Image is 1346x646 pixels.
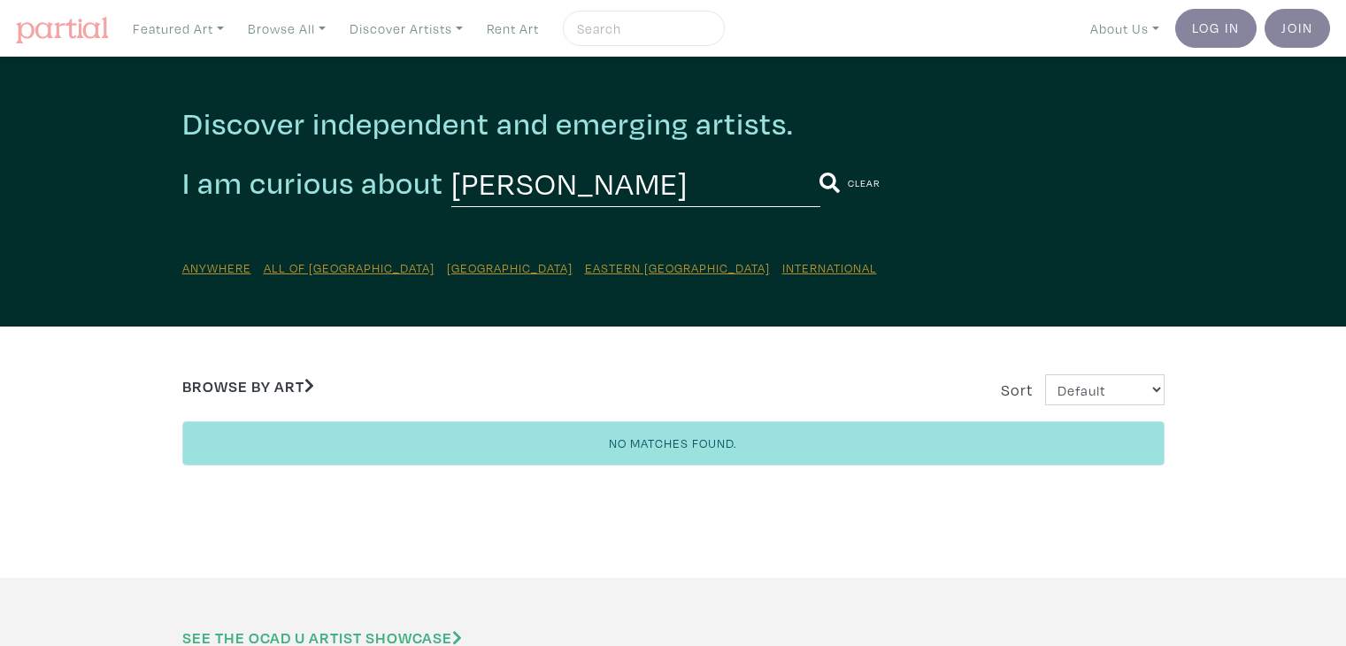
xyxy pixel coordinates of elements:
a: Browse by Art [182,376,314,396]
a: All of [GEOGRAPHIC_DATA] [264,259,435,276]
a: Anywhere [182,259,251,276]
a: [GEOGRAPHIC_DATA] [447,259,573,276]
a: Rent Art [479,11,547,47]
a: Browse All [240,11,334,47]
a: International [782,259,877,276]
a: Eastern [GEOGRAPHIC_DATA] [585,259,770,276]
h2: I am curious about [182,164,443,203]
a: Discover Artists [342,11,471,47]
span: Sort [1001,380,1033,400]
a: Featured Art [125,11,232,47]
div: No matches found. [182,421,1165,466]
input: Search [575,18,708,40]
a: Join [1265,9,1330,48]
small: Clear [848,176,881,189]
h2: Discover independent and emerging artists. [182,104,1165,142]
a: Clear [848,173,881,193]
a: Log In [1175,9,1257,48]
a: About Us [1082,11,1167,47]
